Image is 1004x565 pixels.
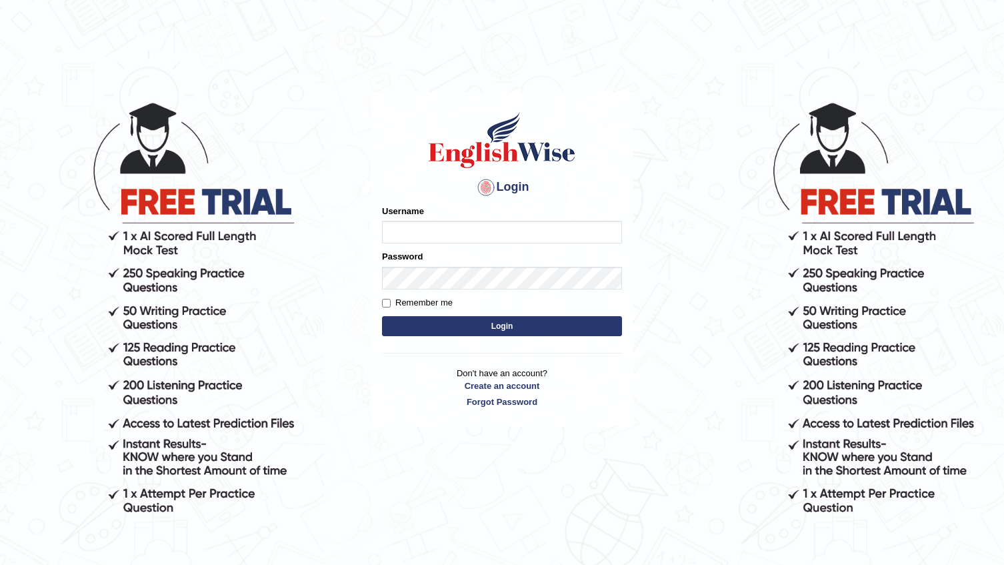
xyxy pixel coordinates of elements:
a: Create an account [382,380,622,392]
label: Remember me [382,296,453,310]
h4: Login [382,177,622,198]
img: Logo of English Wise sign in for intelligent practice with AI [426,110,578,170]
label: Username [382,205,424,217]
label: Password [382,250,423,263]
button: Login [382,316,622,336]
input: Remember me [382,299,391,308]
p: Don't have an account? [382,367,622,408]
a: Forgot Password [382,396,622,408]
